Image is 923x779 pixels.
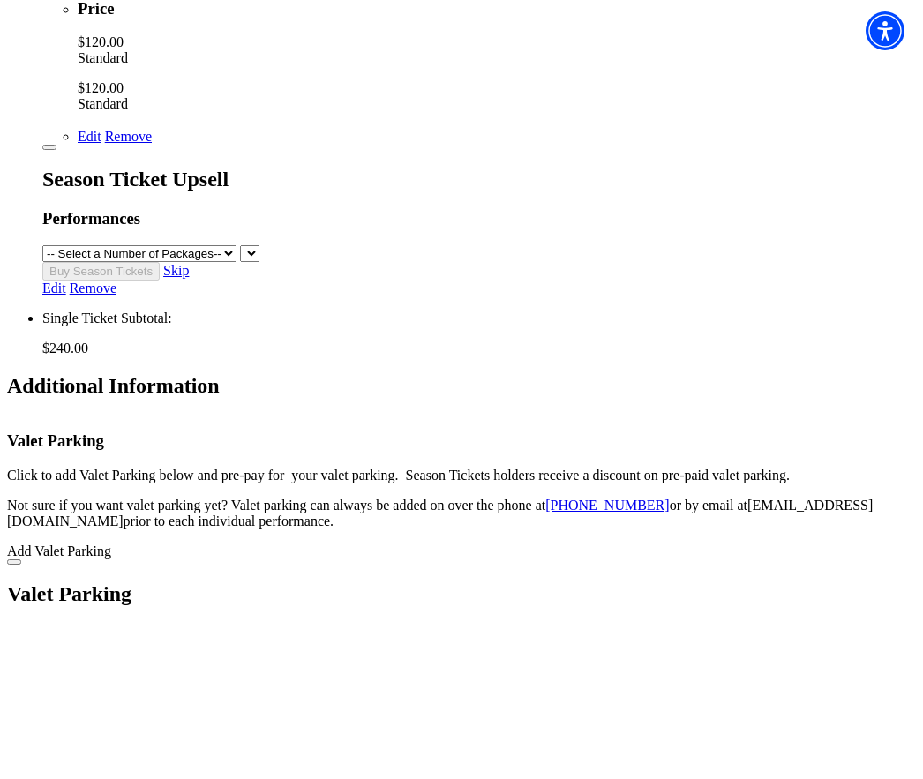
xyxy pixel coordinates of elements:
h2: Season Ticket Upsell [42,168,916,191]
div: Accessibility Menu [866,11,904,50]
a: Edit [42,281,66,296]
select: Single select [42,245,236,262]
a: Remove [70,281,116,296]
select: Single select [240,245,259,262]
span: Add Valet Parking [7,543,111,558]
span: $240.00 [42,341,88,356]
input: Buy Season Tickets [42,262,160,281]
a: Skip [163,263,189,278]
p: Click to add Valet Parking below and pre-pay for your valet parking. Season Tickets holders recei... [7,468,916,483]
h3: Performances [42,209,916,228]
a: call 817-212-4280 [545,498,669,513]
span: $120.00 Standard [78,80,128,111]
a: Remove [105,129,152,144]
p: Not sure if you want valet parking yet? Valet parking can always be added on over the phone at or... [7,498,916,529]
h2: Valet Parking [7,582,916,606]
h3: Valet Parking [7,431,916,451]
p: Single Ticket Subtotal: [42,311,916,326]
button: Close this dialog window [7,559,21,565]
a: Edit [78,129,101,144]
h2: Additional Information [7,374,916,398]
span: $120.00 Standard [78,34,128,65]
button: Close this dialog window [42,145,56,150]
